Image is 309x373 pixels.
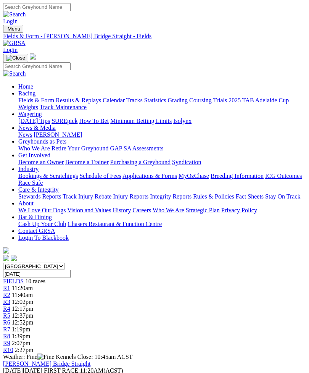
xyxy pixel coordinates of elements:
[3,285,10,291] a: R1
[113,193,148,200] a: Injury Reports
[18,83,33,90] a: Home
[18,124,56,131] a: News & Media
[153,207,184,213] a: Who We Are
[18,90,35,97] a: Racing
[3,62,71,70] input: Search
[18,118,50,124] a: [DATE] Tips
[18,138,66,145] a: Greyhounds as Pets
[3,54,28,62] button: Toggle navigation
[18,166,39,172] a: Industry
[12,319,34,326] span: 12:52pm
[56,97,101,103] a: Results & Replays
[18,193,306,200] div: Care & Integrity
[18,97,306,111] div: Racing
[40,104,87,110] a: Track Maintenance
[65,159,109,165] a: Become a Trainer
[179,173,209,179] a: MyOzChase
[122,173,177,179] a: Applications & Forms
[37,354,54,360] img: Fine
[12,292,33,298] span: 11:40am
[18,221,306,228] div: Bar & Dining
[12,312,34,319] span: 12:37pm
[12,326,31,333] span: 1:19pm
[18,145,50,152] a: Who We Are
[3,33,306,40] a: Fields & Form - [PERSON_NAME] Bridge Straight - Fields
[18,214,52,220] a: Bar & Dining
[18,97,54,103] a: Fields & Form
[18,159,64,165] a: Become an Owner
[51,145,109,152] a: Retire Your Greyhound
[236,193,264,200] a: Fact Sheets
[18,159,306,166] div: Get Involved
[18,152,50,158] a: Get Involved
[18,186,59,193] a: Care & Integrity
[12,333,31,339] span: 1:39pm
[193,193,234,200] a: Rules & Policies
[12,299,34,305] span: 12:02pm
[12,340,31,346] span: 2:07pm
[3,70,26,77] img: Search
[221,207,257,213] a: Privacy Policy
[265,193,300,200] a: Stay On Track
[15,347,34,353] span: 2:27pm
[18,111,42,117] a: Wagering
[3,333,10,339] a: R8
[229,97,289,103] a: 2025 TAB Adelaide Cup
[68,221,162,227] a: Chasers Restaurant & Function Centre
[56,354,132,360] span: Kennels Close: 10:45am ACST
[265,173,302,179] a: ICG Outcomes
[34,131,82,138] a: [PERSON_NAME]
[6,55,25,61] img: Close
[79,118,109,124] a: How To Bet
[3,40,26,47] img: GRSA
[3,326,10,333] span: R7
[18,131,306,138] div: News & Media
[110,118,172,124] a: Minimum Betting Limits
[3,278,24,284] a: FIELDS
[18,118,306,124] div: Wagering
[18,145,306,152] div: Greyhounds as Pets
[18,131,32,138] a: News
[173,118,192,124] a: Isolynx
[189,97,212,103] a: Coursing
[110,159,171,165] a: Purchasing a Greyhound
[18,179,43,186] a: Race Safe
[18,207,66,213] a: We Love Our Dogs
[186,207,220,213] a: Strategic Plan
[144,97,166,103] a: Statistics
[3,25,23,33] button: Toggle navigation
[126,97,143,103] a: Tracks
[132,207,151,213] a: Careers
[3,299,10,305] a: R3
[150,193,192,200] a: Integrity Reports
[3,319,10,326] a: R6
[3,347,13,353] a: R10
[3,11,26,18] img: Search
[18,221,66,227] a: Cash Up Your Club
[63,193,111,200] a: Track Injury Rebate
[18,200,34,207] a: About
[18,207,306,214] div: About
[172,159,201,165] a: Syndication
[18,173,306,186] div: Industry
[18,104,38,110] a: Weights
[211,173,264,179] a: Breeding Information
[12,305,34,312] span: 12:17pm
[3,360,90,367] a: [PERSON_NAME] Bridge Straight
[3,18,18,24] a: Login
[3,255,9,261] img: facebook.svg
[110,145,164,152] a: GAP SA Assessments
[18,173,78,179] a: Bookings & Scratchings
[3,305,10,312] a: R4
[3,312,10,319] a: R5
[30,53,36,60] img: logo-grsa-white.png
[3,292,10,298] a: R2
[12,285,33,291] span: 11:20am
